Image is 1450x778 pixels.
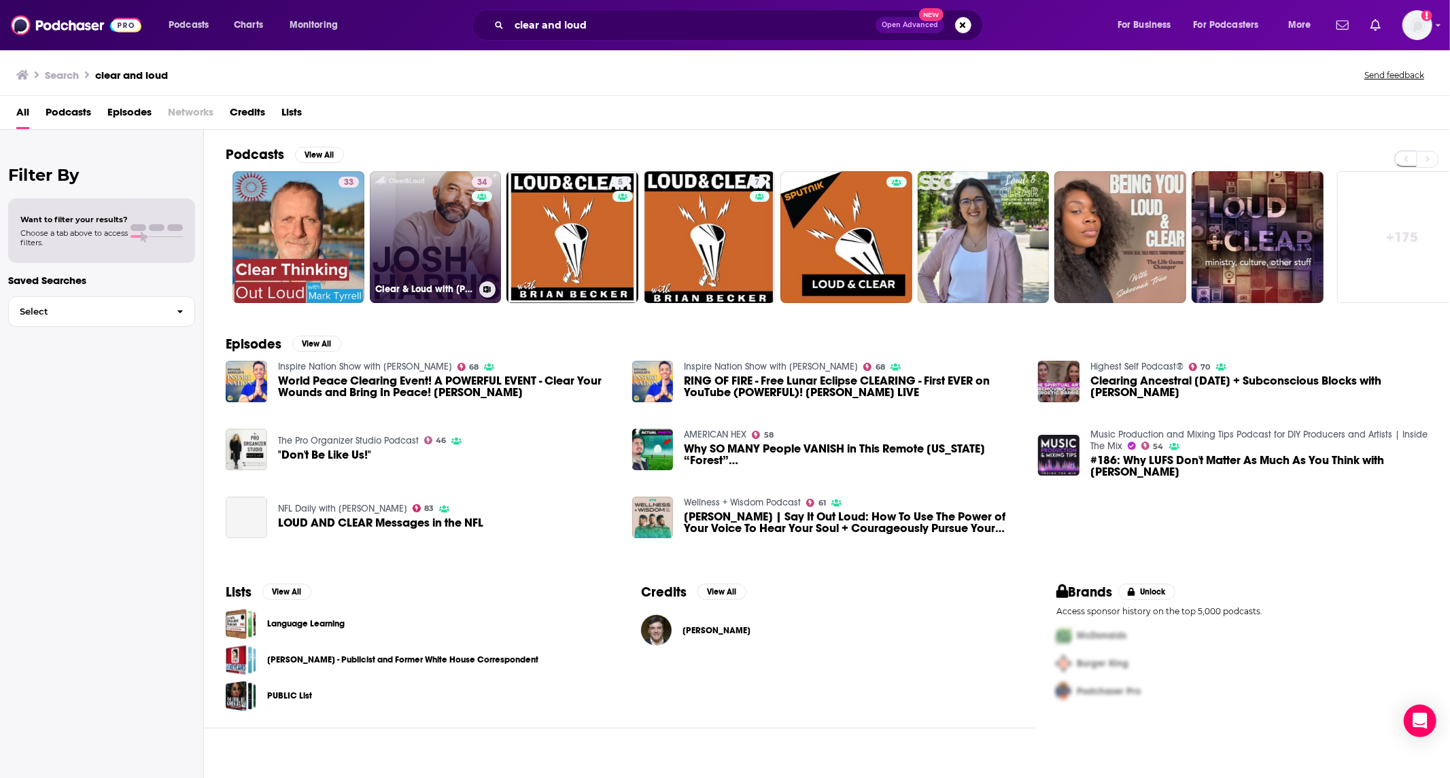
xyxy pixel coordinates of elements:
span: 58 [764,432,774,438]
span: Open Advanced [882,22,938,29]
h3: Clear & Loud with [PERSON_NAME] [375,283,474,295]
a: World Peace Clearing Event! A POWERFUL EVENT - Clear Your Wounds and Bring In Peace! Michael Sandler [278,375,616,398]
input: Search podcasts, credits, & more... [509,14,876,36]
span: Podcasts [169,16,209,35]
a: 34Clear & Loud with [PERSON_NAME] [370,171,502,303]
a: 33 [339,177,359,188]
a: 68 [458,363,479,371]
h2: Credits [641,584,687,601]
span: 70 [1201,364,1211,370]
button: View All [292,336,341,352]
span: 54 [1154,444,1164,450]
span: 61 [818,500,826,506]
img: Clearing Ancestral Karma + Subconscious Blocks with Frank Elaridi [1038,361,1080,402]
button: open menu [159,14,226,36]
span: Burger King [1077,658,1128,669]
a: All [16,101,29,129]
img: User Profile [1402,10,1432,40]
img: RING OF FIRE - Free Lunar Eclipse CLEARING - First EVER on YouTube (POWERFUL)! Michael Sandler LIVE [632,361,674,402]
span: Select [9,307,166,316]
h3: Search [45,69,79,82]
p: Access sponsor history on the top 5,000 podcasts. [1056,606,1428,616]
span: RING OF FIRE - Free Lunar Eclipse CLEARING - First EVER on YouTube (POWERFUL)! [PERSON_NAME] LIVE [684,375,1022,398]
h2: Filter By [8,165,195,185]
span: Ronica Cleary - Publicist and Former White House Correspondent [226,645,256,675]
button: Show profile menu [1402,10,1432,40]
h3: clear and loud [95,69,168,82]
a: World Peace Clearing Event! A POWERFUL EVENT - Clear Your Wounds and Bring In Peace! Michael Sandler [226,361,267,402]
span: LOUD AND CLEAR Messages in the NFL [278,517,483,529]
a: 5 [612,177,628,188]
a: 7 [750,177,765,188]
span: 34 [477,176,487,190]
span: McDonalds [1077,630,1126,641]
span: World Peace Clearing Event! A POWERFUL EVENT - Clear Your Wounds and Bring In Peace! [PERSON_NAME] [278,375,616,398]
a: Credits [230,101,265,129]
span: Want to filter your results? [20,215,128,224]
span: Networks [168,101,213,129]
a: PUBLIC List [226,681,256,711]
button: open menu [1108,14,1188,36]
a: John Kiriakou [683,625,750,636]
a: PodcastsView All [226,146,344,163]
a: NFL Daily with Gregg Rosenthal [278,503,407,514]
h2: Episodes [226,336,281,353]
a: 7 [644,171,776,303]
img: #186: Why LUFS Don't Matter As Much As You Think with Ian Shepherd [1038,435,1080,476]
a: Why SO MANY People VANISH in This Remote Oregon “Forest”… [684,443,1022,466]
h2: Lists [226,584,252,601]
a: CreditsView All [641,584,746,601]
a: [PERSON_NAME] - Publicist and Former White House Correspondent [267,652,538,667]
img: "Don't Be Like Us!" [226,429,267,470]
img: Vasavi Kumar | Say It Out Loud: How To Use The Power of Your Voice To Hear Your Soul + Courageous... [632,497,674,538]
a: Language Learning [226,609,256,639]
a: Episodes [107,101,152,129]
span: Charts [234,16,263,35]
a: John Kiriakou [641,615,672,646]
span: [PERSON_NAME] [683,625,750,636]
button: Send feedback [1360,69,1428,81]
a: Charts [225,14,271,36]
a: "Don't Be Like Us!" [278,449,371,461]
a: Inspire Nation Show with Michael Sandler [278,361,452,372]
div: Search podcasts, credits, & more... [485,10,996,41]
span: 46 [436,438,446,444]
a: 83 [413,504,434,512]
span: Why SO MANY People VANISH in This Remote [US_STATE] “Forest”… [684,443,1022,466]
a: Wellness + Wisdom Podcast [684,497,801,508]
h2: Podcasts [226,146,284,163]
a: EpisodesView All [226,336,341,353]
a: 68 [863,363,885,371]
img: Why SO MANY People VANISH in This Remote Oregon “Forest”… [632,429,674,470]
button: open menu [1279,14,1328,36]
span: [PERSON_NAME] | Say It Out Loud: How To Use The Power of Your Voice To Hear Your Soul + Courageou... [684,511,1022,534]
button: View All [262,584,311,600]
p: Saved Searches [8,274,195,287]
button: View All [295,147,344,163]
span: Clearing Ancestral [DATE] + Subconscious Blocks with [PERSON_NAME] [1090,375,1428,398]
img: Second Pro Logo [1051,650,1077,677]
span: 68 [876,364,885,370]
a: 5 [506,171,638,303]
button: John KiriakouJohn Kiriakou [641,609,1013,652]
a: LOUD AND CLEAR Messages in the NFL [226,497,267,538]
a: ListsView All [226,584,311,601]
button: View All [697,584,746,600]
button: Unlock [1118,584,1176,600]
svg: Add a profile image [1421,10,1432,21]
span: Logged in as eerdmans [1402,10,1432,40]
span: Monitoring [290,16,338,35]
a: Music Production and Mixing Tips Podcast for DIY Producers and Artists | Inside The Mix [1090,429,1428,452]
a: 61 [806,499,826,507]
button: Select [8,296,195,327]
h2: Brands [1056,584,1113,601]
a: 34 [472,177,492,188]
a: 46 [424,436,447,444]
